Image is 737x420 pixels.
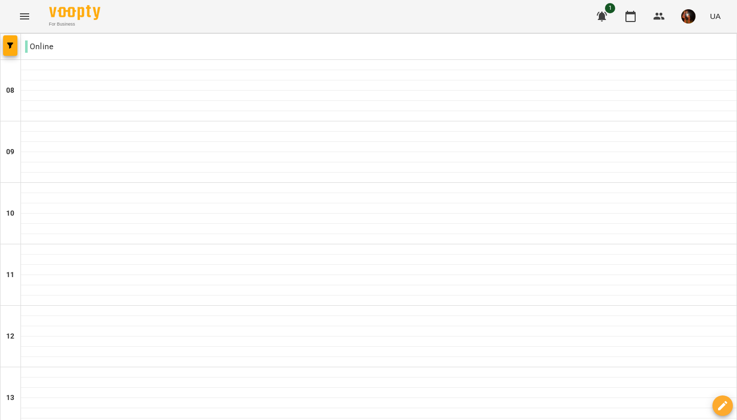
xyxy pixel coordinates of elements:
[710,11,721,22] span: UA
[25,40,53,53] p: Online
[49,21,100,28] span: For Business
[6,331,14,342] h6: 12
[6,269,14,281] h6: 11
[6,208,14,219] h6: 10
[681,9,696,24] img: 6e701af36e5fc41b3ad9d440b096a59c.jpg
[49,5,100,20] img: Voopty Logo
[605,3,615,13] span: 1
[706,7,725,26] button: UA
[6,85,14,96] h6: 08
[6,146,14,158] h6: 09
[12,4,37,29] button: Menu
[6,392,14,404] h6: 13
